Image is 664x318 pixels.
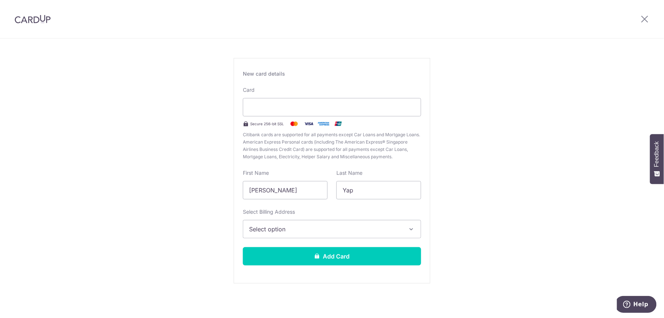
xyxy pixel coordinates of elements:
[243,86,255,94] label: Card
[249,225,402,234] span: Select option
[654,141,660,167] span: Feedback
[250,121,284,127] span: Secure 256-bit SSL
[331,119,346,128] img: .alt.unionpay
[287,119,302,128] img: Mastercard
[336,181,421,199] input: Cardholder Last Name
[243,208,295,216] label: Select Billing Address
[243,220,421,238] button: Select option
[243,169,269,177] label: First Name
[249,103,415,112] iframe: Secure card payment input frame
[316,119,331,128] img: .alt.amex
[302,119,316,128] img: Visa
[650,134,664,184] button: Feedback - Show survey
[15,15,51,24] img: CardUp
[243,70,421,77] div: New card details
[617,296,657,314] iframe: Opens a widget where you can find more information
[243,131,421,160] span: Citibank cards are supported for all payments except Car Loans and Mortgage Loans. American Expre...
[243,247,421,265] button: Add Card
[336,169,362,177] label: Last Name
[243,181,328,199] input: Cardholder First Name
